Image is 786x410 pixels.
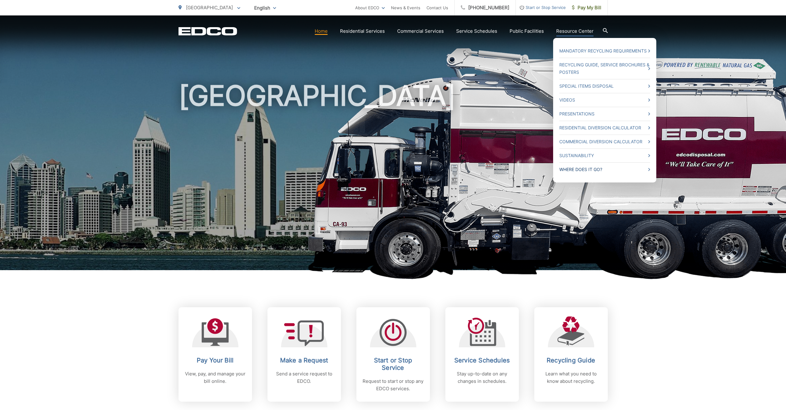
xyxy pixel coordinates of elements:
[445,307,519,402] a: Service Schedules Stay up-to-date on any changes in schedules.
[274,357,335,364] h2: Make a Request
[355,4,385,11] a: About EDCO
[456,27,497,35] a: Service Schedules
[179,27,237,36] a: EDCD logo. Return to the homepage.
[340,27,385,35] a: Residential Services
[559,47,650,55] a: Mandatory Recycling Requirements
[510,27,544,35] a: Public Facilities
[315,27,328,35] a: Home
[534,307,608,402] a: Recycling Guide Learn what you need to know about recycling.
[572,4,601,11] span: Pay My Bill
[452,357,513,364] h2: Service Schedules
[250,2,281,13] span: English
[540,370,602,385] p: Learn what you need to know about recycling.
[363,357,424,371] h2: Start or Stop Service
[274,370,335,385] p: Send a service request to EDCO.
[179,80,608,276] h1: [GEOGRAPHIC_DATA]
[186,5,233,10] span: [GEOGRAPHIC_DATA]
[397,27,444,35] a: Commercial Services
[559,138,650,145] a: Commercial Diversion Calculator
[185,370,246,385] p: View, pay, and manage your bill online.
[556,27,594,35] a: Resource Center
[559,61,650,76] a: Recycling Guide, Service Brochures & Posters
[452,370,513,385] p: Stay up-to-date on any changes in schedules.
[391,4,420,11] a: News & Events
[559,166,650,173] a: Where Does it Go?
[179,307,252,402] a: Pay Your Bill View, pay, and manage your bill online.
[559,82,650,90] a: Special Items Disposal
[267,307,341,402] a: Make a Request Send a service request to EDCO.
[540,357,602,364] h2: Recycling Guide
[185,357,246,364] h2: Pay Your Bill
[427,4,448,11] a: Contact Us
[363,378,424,392] p: Request to start or stop any EDCO services.
[559,152,650,159] a: Sustainability
[559,96,650,104] a: Videos
[559,124,650,132] a: Residential Diversion Calculator
[559,110,650,118] a: Presentations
